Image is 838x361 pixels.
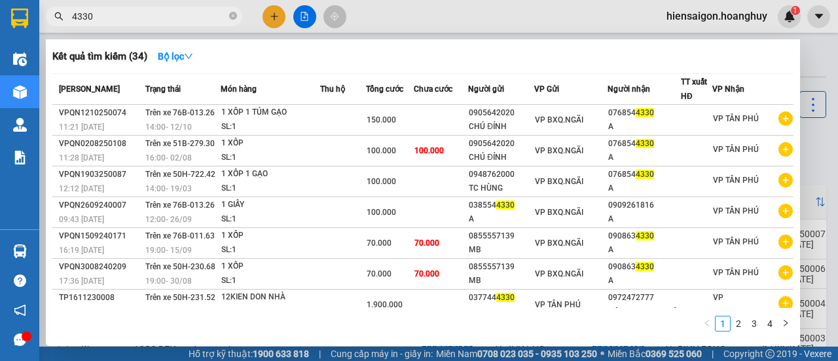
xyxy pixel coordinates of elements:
[14,333,26,346] span: message
[52,50,147,64] h3: Kết quả tìm kiếm ( 34 )
[608,106,680,120] div: 076854
[145,200,215,210] span: Trên xe 76B-013.26
[145,139,215,148] span: Trên xe 51B-279.30
[778,111,793,126] span: plus-circle
[145,262,215,271] span: Trên xe 50H-230.68
[608,199,680,212] div: 0909261816
[59,291,141,305] div: TP1611230008
[608,181,680,195] div: A
[367,146,396,155] span: 100.000
[221,290,319,305] div: 12KIEN DON NHÀ
[59,246,104,255] span: 16:19 [DATE]
[636,262,654,271] span: 4330
[145,85,181,94] span: Trạng thái
[608,212,680,226] div: A
[778,265,793,280] span: plus-circle
[367,115,396,124] span: 150.000
[535,208,583,217] span: VP BXQ.NGÃI
[469,243,533,257] div: MB
[731,316,746,331] a: 2
[221,259,319,274] div: 1 XỐP
[469,168,533,181] div: 0948762000
[469,274,533,288] div: MB
[636,231,654,240] span: 4330
[762,316,778,332] li: 4
[414,85,452,94] span: Chưa cước
[496,293,515,302] span: 4330
[59,137,141,151] div: VPQN0208250108
[59,307,104,316] span: 10:43 [DATE]
[608,151,680,164] div: A
[367,177,396,186] span: 100.000
[636,108,654,117] span: 4330
[59,260,141,274] div: VPQN3008240209
[59,215,104,224] span: 09:43 [DATE]
[608,168,680,181] div: 076854
[731,316,746,332] li: 2
[608,229,680,243] div: 090863
[221,198,319,212] div: 1 GIẤY
[778,296,793,311] span: plus-circle
[158,51,193,62] strong: Bộ lọc
[636,170,654,179] span: 4330
[221,167,319,181] div: 1 XỐP 1 GẠO
[145,293,215,302] span: Trên xe 50H-231.52
[469,291,533,305] div: 037744
[469,229,533,243] div: 0855557139
[59,184,104,193] span: 12:12 [DATE]
[13,244,27,258] img: warehouse-icon
[229,10,237,23] span: close-circle
[778,235,793,249] span: plus-circle
[715,316,731,332] li: 1
[469,212,533,226] div: A
[778,142,793,157] span: plus-circle
[221,105,319,120] div: 1 XỐP 1 TÚM GẠO
[145,123,192,132] span: 14:00 - 12/10
[59,85,120,94] span: [PERSON_NAME]
[221,85,257,94] span: Món hàng
[713,176,759,185] span: VP TÂN PHÚ
[221,136,319,151] div: 1 XỐP
[469,260,533,274] div: 0855557139
[608,137,680,151] div: 076854
[496,200,515,210] span: 4330
[59,199,141,212] div: VPQN2609240007
[366,85,403,94] span: Tổng cước
[713,206,759,216] span: VP TÂN PHÚ
[221,120,319,134] div: SL: 1
[699,316,715,332] li: Previous Page
[713,237,759,246] span: VP TÂN PHÚ
[14,304,26,316] span: notification
[59,276,104,286] span: 17:36 [DATE]
[14,275,26,287] span: question-circle
[703,319,711,327] span: left
[221,243,319,257] div: SL: 1
[713,268,759,277] span: VP TÂN PHÚ
[469,305,533,318] div: A
[713,114,759,123] span: VP TÂN PHÚ
[221,274,319,288] div: SL: 1
[468,85,504,94] span: Người gửi
[59,168,141,181] div: VPQN1903250087
[320,85,345,94] span: Thu hộ
[145,170,215,179] span: Trên xe 50H-722.42
[147,46,204,67] button: Bộ lọcdown
[221,212,319,227] div: SL: 1
[782,319,790,327] span: right
[747,316,761,331] a: 3
[608,85,650,94] span: Người nhận
[221,229,319,243] div: 1 XỐP
[414,238,439,248] span: 70.000
[778,316,793,332] button: right
[712,85,744,94] span: VP Nhận
[535,269,583,278] span: VP BXQ.NGÃI
[713,293,774,316] span: VP [PERSON_NAME]
[367,269,392,278] span: 70.000
[59,153,104,162] span: 11:28 [DATE]
[534,85,559,94] span: VP Gửi
[469,106,533,120] div: 0905642020
[11,9,28,28] img: logo-vxr
[367,208,396,217] span: 100.000
[59,106,141,120] div: VPQN1210250074
[59,123,104,132] span: 11:21 [DATE]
